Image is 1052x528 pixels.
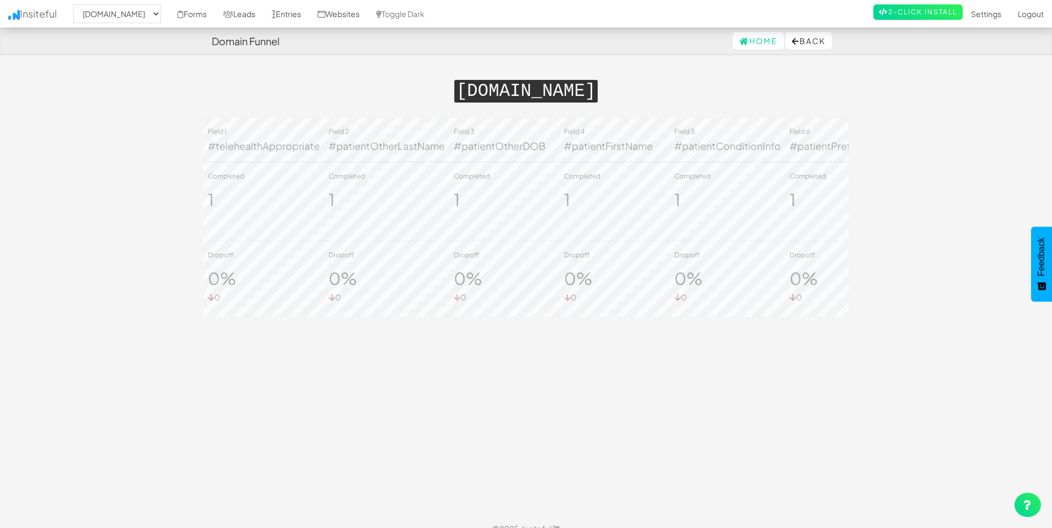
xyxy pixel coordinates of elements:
button: Back [785,32,832,50]
a: Home [733,32,784,50]
span: Feedback [1037,238,1046,276]
img: icon.png [8,10,20,20]
a: 2-Click Install [873,4,963,20]
h4: Domain Funnel [212,36,280,47]
button: Feedback - Show survey [1031,227,1052,301]
kbd: [DOMAIN_NAME] [454,80,598,103]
